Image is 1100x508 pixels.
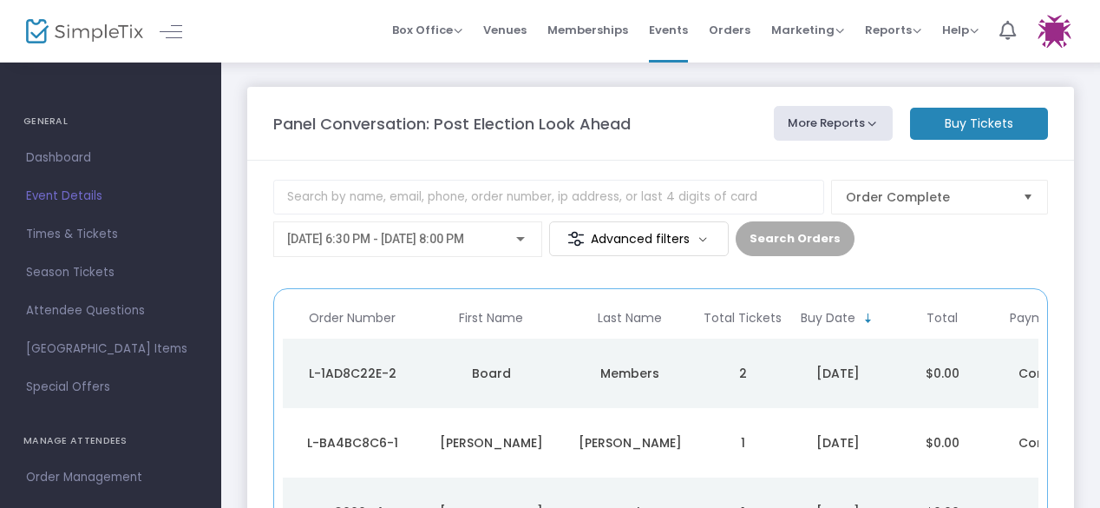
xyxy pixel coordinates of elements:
[942,22,979,38] span: Help
[392,22,462,38] span: Box Office
[598,311,662,326] span: Last Name
[287,232,464,246] span: [DATE] 6:30 PM - [DATE] 8:00 PM
[926,311,958,326] span: Total
[547,8,628,52] span: Memberships
[273,112,631,135] m-panel-title: Panel Conversation: Post Election Look Ahead
[483,8,527,52] span: Venues
[273,180,824,214] input: Search by name, email, phone, order number, ip address, or last 4 digits of card
[459,311,523,326] span: First Name
[1018,434,1057,452] span: Comp
[910,108,1048,140] m-button: Buy Tickets
[890,339,994,408] td: $0.00
[699,298,786,339] th: Total Tickets
[26,376,195,399] span: Special Offers
[790,365,886,382] div: 11/20/2024
[709,8,750,52] span: Orders
[790,434,886,452] div: 11/20/2024
[309,311,396,326] span: Order Number
[426,434,556,452] div: Douglas
[699,339,786,408] td: 2
[26,223,195,246] span: Times & Tickets
[801,311,855,326] span: Buy Date
[890,408,994,478] td: $0.00
[567,230,585,247] img: filter
[1010,311,1065,326] span: Payment
[549,221,729,256] m-button: Advanced filters
[1016,181,1040,214] button: Select
[771,22,844,38] span: Marketing
[861,312,875,326] span: Sortable
[699,408,786,478] td: 1
[26,300,195,322] span: Attendee Questions
[26,466,195,489] span: Order Management
[426,365,556,382] div: Board
[774,106,894,141] button: More Reports
[565,434,695,452] div: Ross
[649,8,688,52] span: Events
[846,188,1009,206] span: Order Complete
[26,147,195,169] span: Dashboard
[26,338,195,360] span: [GEOGRAPHIC_DATA] Items
[865,22,921,38] span: Reports
[565,365,695,382] div: Members
[23,104,198,139] h4: GENERAL
[1018,365,1057,382] span: Comp
[23,424,198,459] h4: MANAGE ATTENDEES
[26,261,195,284] span: Season Tickets
[287,365,417,382] div: L-1AD8C22E-2
[287,434,417,452] div: L-BA4BC8C6-1
[26,185,195,208] span: Event Details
